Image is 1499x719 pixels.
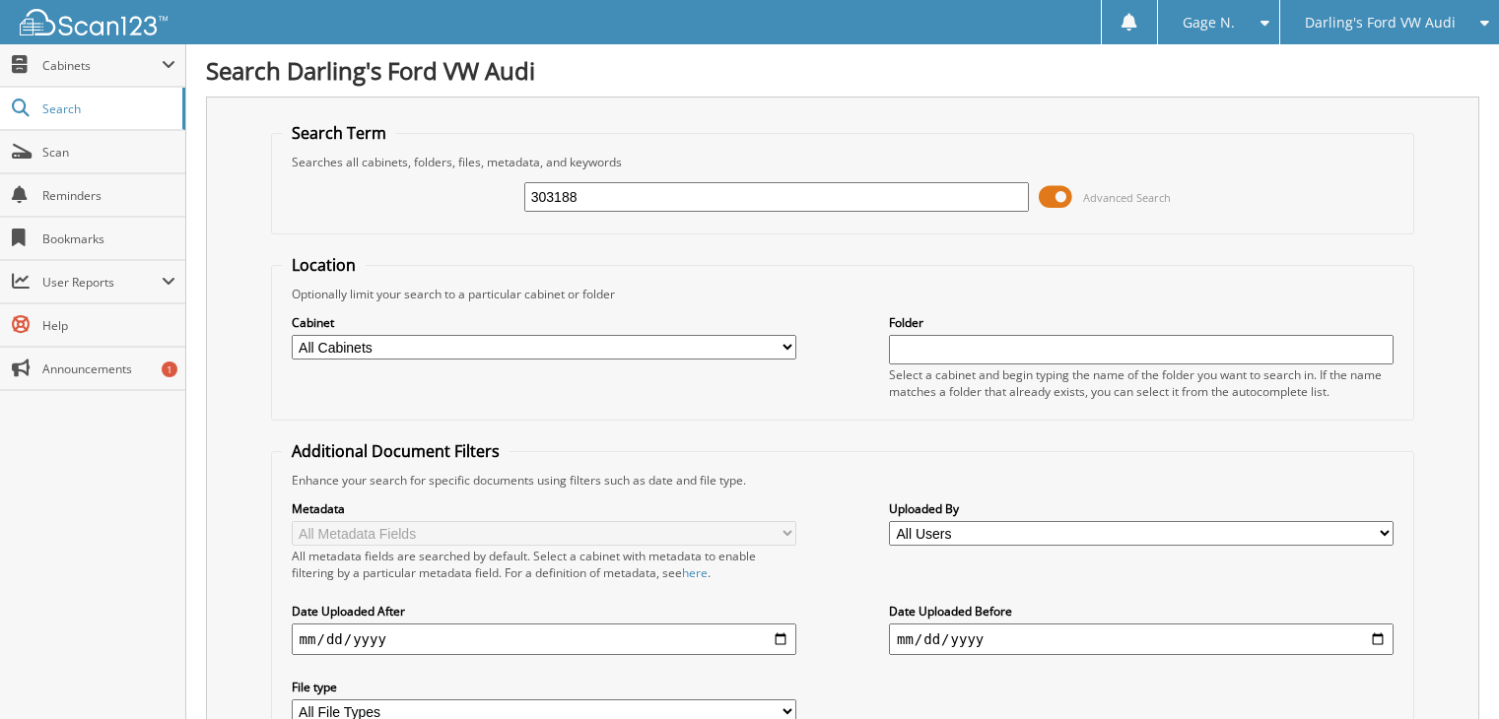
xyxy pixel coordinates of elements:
span: Search [42,100,172,117]
span: Help [42,317,175,334]
div: Searches all cabinets, folders, files, metadata, and keywords [282,154,1404,170]
a: here [682,564,708,581]
img: scan123-logo-white.svg [20,9,168,35]
span: Reminders [42,187,175,204]
span: Cabinets [42,57,162,74]
h1: Search Darling's Ford VW Audi [206,54,1479,87]
span: Announcements [42,360,175,377]
legend: Additional Document Filters [282,440,510,462]
label: Folder [889,314,1394,331]
div: 1 [162,361,177,377]
label: Cabinet [292,314,796,331]
legend: Location [282,254,366,276]
span: User Reports [42,274,162,291]
div: All metadata fields are searched by default. Select a cabinet with metadata to enable filtering b... [292,548,796,581]
span: Gage N. [1183,17,1235,29]
legend: Search Term [282,122,396,144]
label: Metadata [292,500,796,517]
label: Date Uploaded Before [889,603,1394,620]
span: Darling's Ford VW Audi [1305,17,1456,29]
span: Scan [42,144,175,161]
div: Enhance your search for specific documents using filters such as date and file type. [282,472,1404,489]
input: end [889,623,1394,655]
div: Optionally limit your search to a particular cabinet or folder [282,286,1404,302]
label: Uploaded By [889,500,1394,517]
div: Select a cabinet and begin typing the name of the folder you want to search in. If the name match... [889,366,1394,400]
label: File type [292,679,796,695]
span: Bookmarks [42,230,175,247]
label: Date Uploaded After [292,603,796,620]
span: Advanced Search [1083,190,1171,205]
input: start [292,623,796,655]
